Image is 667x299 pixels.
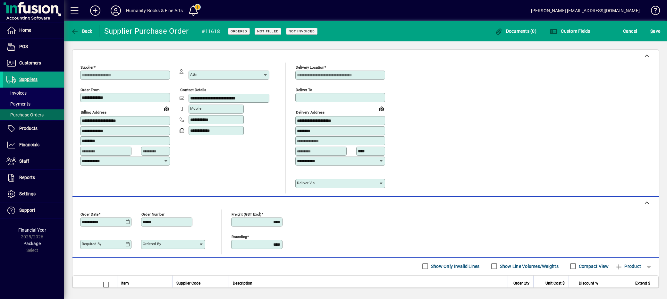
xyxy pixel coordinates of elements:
[3,22,64,38] a: Home
[3,55,64,71] a: Customers
[3,88,64,98] a: Invoices
[176,280,200,287] span: Supplier Code
[19,191,36,196] span: Settings
[3,170,64,186] a: Reports
[650,26,660,36] span: ave
[23,241,41,246] span: Package
[80,65,94,70] mat-label: Supplier
[190,72,197,77] mat-label: Attn
[578,263,609,269] label: Compact View
[635,280,650,287] span: Extend $
[19,175,35,180] span: Reports
[126,5,183,16] div: Humanity Books & Fine Arts
[297,181,315,185] mat-label: Deliver via
[3,39,64,55] a: POS
[202,26,220,37] div: #11618
[19,44,28,49] span: POS
[493,25,538,37] button: Documents (0)
[232,234,247,239] mat-label: Rounding
[104,26,189,36] div: Supplier Purchase Order
[19,77,38,82] span: Suppliers
[6,112,44,117] span: Purchase Orders
[85,5,106,16] button: Add
[615,261,641,271] span: Product
[376,103,387,114] a: View on map
[233,280,252,287] span: Description
[19,142,39,147] span: Financials
[3,109,64,120] a: Purchase Orders
[6,101,30,107] span: Payments
[579,280,598,287] span: Discount %
[69,25,94,37] button: Back
[141,212,165,216] mat-label: Order number
[19,208,35,213] span: Support
[161,103,172,114] a: View on map
[296,65,324,70] mat-label: Delivery Location
[513,280,529,287] span: Order Qty
[3,153,64,169] a: Staff
[495,29,536,34] span: Documents (0)
[18,227,46,233] span: Financial Year
[80,88,99,92] mat-label: Order from
[499,263,559,269] label: Show Line Volumes/Weights
[257,29,279,33] span: Not Filled
[19,158,29,164] span: Staff
[3,186,64,202] a: Settings
[289,29,315,33] span: Not Invoiced
[3,98,64,109] a: Payments
[646,1,659,22] a: Knowledge Base
[121,280,129,287] span: Item
[19,28,31,33] span: Home
[531,5,640,16] div: [PERSON_NAME] [EMAIL_ADDRESS][DOMAIN_NAME]
[143,242,161,246] mat-label: Ordered by
[623,26,637,36] span: Cancel
[649,25,662,37] button: Save
[19,60,41,65] span: Customers
[106,5,126,16] button: Profile
[545,280,565,287] span: Unit Cost $
[621,25,639,37] button: Cancel
[19,126,38,131] span: Products
[430,263,480,269] label: Show Only Invalid Lines
[64,25,99,37] app-page-header-button: Back
[550,29,590,34] span: Custom Fields
[3,202,64,218] a: Support
[71,29,92,34] span: Back
[232,212,261,216] mat-label: Freight (GST excl)
[190,106,201,111] mat-label: Mobile
[3,121,64,137] a: Products
[548,25,592,37] button: Custom Fields
[296,88,312,92] mat-label: Deliver To
[650,29,653,34] span: S
[82,242,101,246] mat-label: Required by
[6,90,27,96] span: Invoices
[3,137,64,153] a: Financials
[231,29,247,33] span: Ordered
[612,261,644,272] button: Product
[80,212,98,216] mat-label: Order date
